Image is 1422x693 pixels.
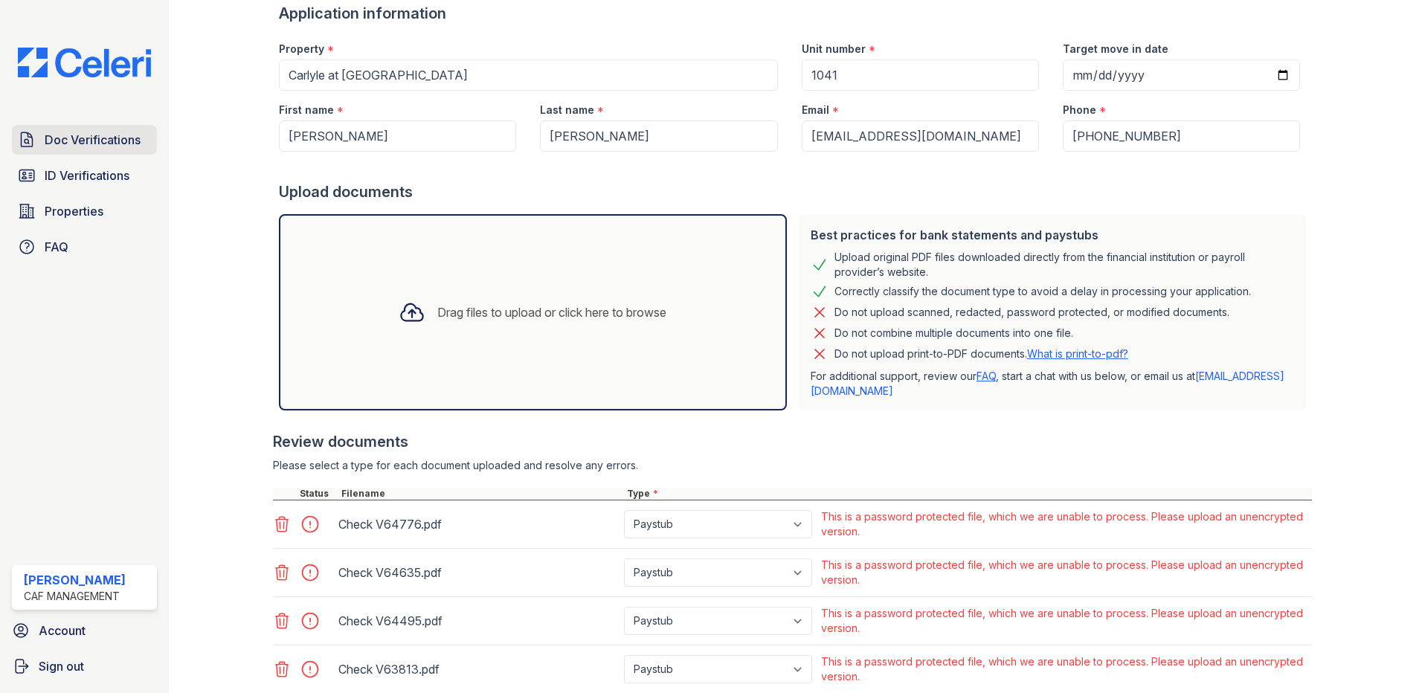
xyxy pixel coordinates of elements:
[540,103,594,117] label: Last name
[24,589,126,604] div: CAF Management
[279,3,1312,24] div: Application information
[45,202,103,220] span: Properties
[802,103,829,117] label: Email
[977,370,996,382] a: FAQ
[821,606,1309,636] div: This is a password protected file, which we are unable to process. Please upload an unencrypted v...
[338,488,624,500] div: Filename
[273,431,1312,452] div: Review documents
[45,167,129,184] span: ID Verifications
[811,226,1295,244] div: Best practices for bank statements and paystubs
[338,609,618,633] div: Check V64495.pdf
[6,48,163,77] img: CE_Logo_Blue-a8612792a0a2168367f1c8372b55b34899dd931a85d93a1a3d3e32e68fde9ad4.png
[811,369,1295,399] p: For additional support, review our , start a chat with us below, or email us at
[338,657,618,681] div: Check V63813.pdf
[1027,347,1128,360] a: What is print-to-pdf?
[12,161,157,190] a: ID Verifications
[834,303,1229,321] div: Do not upload scanned, redacted, password protected, or modified documents.
[821,509,1309,539] div: This is a password protected file, which we are unable to process. Please upload an unencrypted v...
[821,558,1309,587] div: This is a password protected file, which we are unable to process. Please upload an unencrypted v...
[12,196,157,226] a: Properties
[834,283,1251,300] div: Correctly classify the document type to avoid a delay in processing your application.
[1063,103,1096,117] label: Phone
[39,657,84,675] span: Sign out
[39,622,86,639] span: Account
[279,181,1312,202] div: Upload documents
[297,488,338,500] div: Status
[6,651,163,681] a: Sign out
[24,571,126,589] div: [PERSON_NAME]
[12,232,157,262] a: FAQ
[624,488,1312,500] div: Type
[338,512,618,536] div: Check V64776.pdf
[437,303,666,321] div: Drag files to upload or click here to browse
[802,42,866,57] label: Unit number
[834,346,1128,361] p: Do not upload print-to-PDF documents.
[12,125,157,155] a: Doc Verifications
[6,616,163,645] a: Account
[834,324,1073,342] div: Do not combine multiple documents into one file.
[273,458,1312,473] div: Please select a type for each document uploaded and resolve any errors.
[338,561,618,584] div: Check V64635.pdf
[45,131,141,149] span: Doc Verifications
[45,238,68,256] span: FAQ
[821,654,1309,684] div: This is a password protected file, which we are unable to process. Please upload an unencrypted v...
[279,103,334,117] label: First name
[1063,42,1168,57] label: Target move in date
[279,42,324,57] label: Property
[834,250,1295,280] div: Upload original PDF files downloaded directly from the financial institution or payroll provider’...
